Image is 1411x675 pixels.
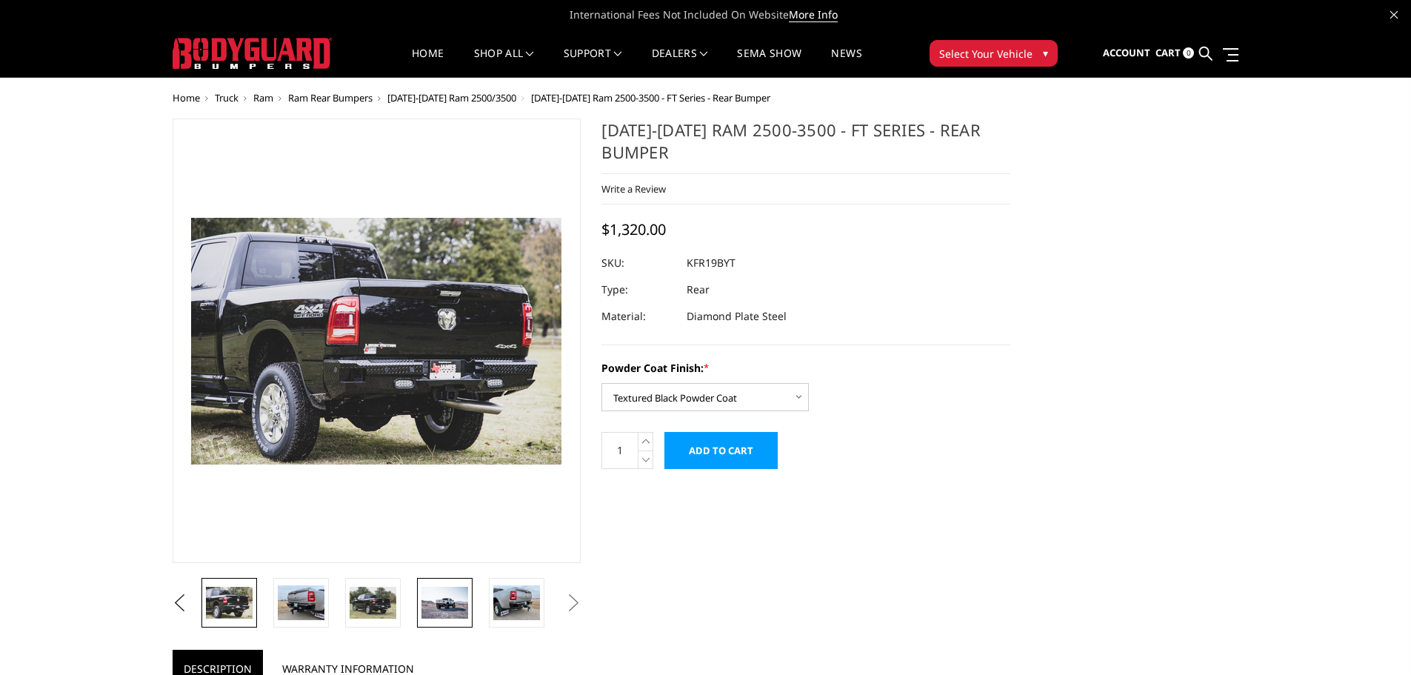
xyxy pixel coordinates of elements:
a: Ram [253,91,273,104]
a: Ram Rear Bumpers [288,91,373,104]
a: Home [412,48,444,77]
img: BODYGUARD BUMPERS [173,38,332,69]
a: [DATE]-[DATE] Ram 2500/3500 [387,91,516,104]
input: Add to Cart [664,432,778,469]
dt: Type: [601,276,676,303]
a: 2019-2025 Ram 2500-3500 - FT Series - Rear Bumper [173,119,581,563]
button: Next [562,592,584,614]
button: Select Your Vehicle [930,40,1058,67]
a: Account [1103,33,1150,73]
span: $1,320.00 [601,219,666,239]
h1: [DATE]-[DATE] Ram 2500-3500 - FT Series - Rear Bumper [601,119,1010,174]
img: 2019-2025 Ram 2500-3500 - FT Series - Rear Bumper [493,585,540,620]
span: Select Your Vehicle [939,46,1033,61]
dd: Diamond Plate Steel [687,303,787,330]
a: SEMA Show [737,48,801,77]
a: Write a Review [601,182,666,196]
dd: Rear [687,276,710,303]
span: Cart [1155,46,1181,59]
a: Truck [215,91,238,104]
span: [DATE]-[DATE] Ram 2500-3500 - FT Series - Rear Bumper [531,91,770,104]
a: Dealers [652,48,708,77]
dd: KFR19BYT [687,250,735,276]
label: Powder Coat Finish: [601,360,1010,376]
span: ▾ [1043,45,1048,61]
img: 2019-2025 Ram 2500-3500 - FT Series - Rear Bumper [206,587,253,618]
img: 2019-2025 Ram 2500-3500 - FT Series - Rear Bumper [350,587,396,618]
a: Support [564,48,622,77]
span: 0 [1183,47,1194,59]
a: Home [173,91,200,104]
dt: Material: [601,303,676,330]
a: Cart 0 [1155,33,1194,73]
img: 2019-2025 Ram 2500-3500 - FT Series - Rear Bumper [278,585,324,620]
span: Account [1103,46,1150,59]
dt: SKU: [601,250,676,276]
button: Previous [169,592,191,614]
a: shop all [474,48,534,77]
a: News [831,48,861,77]
img: 2019-2025 Ram 2500-3500 - FT Series - Rear Bumper [421,587,468,618]
a: More Info [789,7,838,22]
